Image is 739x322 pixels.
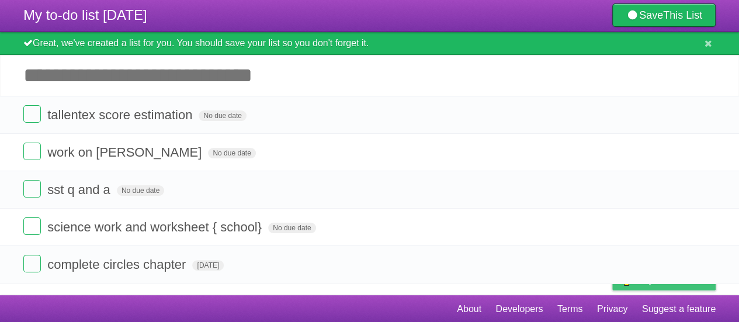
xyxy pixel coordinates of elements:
label: Done [23,105,41,123]
span: work on [PERSON_NAME] [47,145,204,160]
b: This List [663,9,702,21]
label: Done [23,255,41,272]
span: tallentex score estimation [47,108,195,122]
label: Done [23,143,41,160]
span: complete circles chapter [47,257,189,272]
span: No due date [268,223,315,233]
span: Buy me a coffee [637,269,710,290]
a: Developers [495,298,543,320]
label: Done [23,217,41,235]
span: No due date [117,185,164,196]
a: About [457,298,481,320]
a: Suggest a feature [642,298,716,320]
span: [DATE] [192,260,224,271]
a: Privacy [597,298,627,320]
a: Terms [557,298,583,320]
label: Done [23,180,41,198]
span: sst q and a [47,182,113,197]
span: My to-do list [DATE] [23,7,147,23]
a: SaveThis List [612,4,716,27]
span: science work and worksheet { school} [47,220,265,234]
span: No due date [208,148,255,158]
span: No due date [199,110,246,121]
